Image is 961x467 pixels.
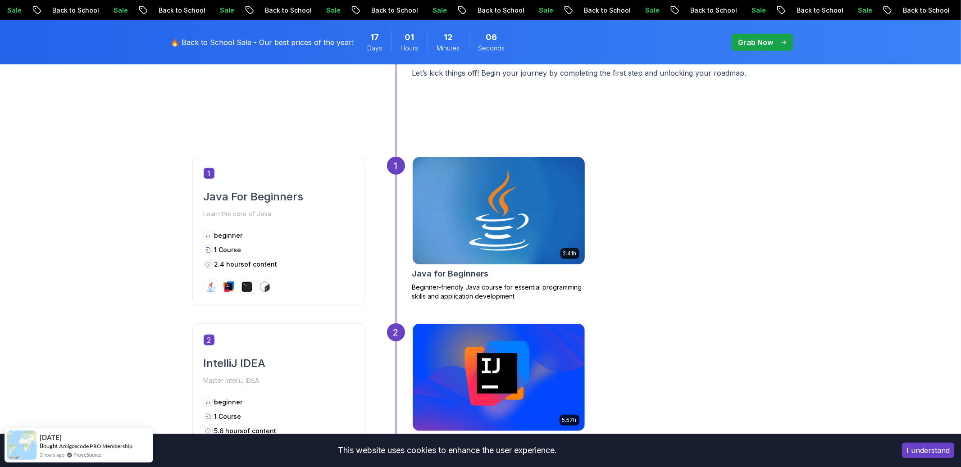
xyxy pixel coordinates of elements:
[412,68,769,78] p: Let’s kick things off! Begin your journey by completing the first step and unlocking your roadmap.
[478,44,505,53] span: Seconds
[214,398,243,407] p: beginner
[412,283,585,301] p: Beginner-friendly Java course for essential programming skills and application development
[59,443,132,449] a: Amigoscode PRO Membership
[670,6,732,15] p: Back to School
[214,231,243,240] p: beginner
[458,6,519,15] p: Back to School
[204,208,354,220] p: Learn the core of Java
[387,323,405,341] div: 2
[214,260,278,269] p: 2.4 hours of content
[32,6,94,15] p: Back to School
[413,324,585,431] img: IntelliJ IDEA Developer Guide card
[205,281,216,292] img: java logo
[412,157,585,301] a: Java for Beginners card2.41hJava for BeginnersBeginner-friendly Java course for essential program...
[486,31,497,44] span: 6 Seconds
[204,168,214,179] span: 1
[413,6,442,15] p: Sale
[7,431,36,460] img: provesource social proof notification image
[563,250,577,257] p: 2.41h
[204,374,354,387] p: Master IntelliJ IDEA
[214,426,277,435] p: 5.6 hours of content
[405,31,414,44] span: 1 Hours
[625,6,654,15] p: Sale
[519,6,548,15] p: Sale
[171,37,354,48] p: 🔥 Back to School Sale - Our best prices of the year!
[387,157,405,175] div: 1
[564,6,625,15] p: Back to School
[444,31,453,44] span: 12 Minutes
[241,281,252,292] img: terminal logo
[732,6,761,15] p: Sale
[204,356,354,371] h2: IntelliJ IDEA
[204,190,354,204] h2: Java For Beginners
[351,6,413,15] p: Back to School
[777,6,838,15] p: Back to School
[94,6,123,15] p: Sale
[368,44,383,53] span: Days
[412,268,489,280] h2: Java for Beginners
[223,281,234,292] img: intellij logo
[437,44,460,53] span: Minutes
[260,281,270,292] img: bash logo
[214,413,241,420] span: 1 Course
[214,246,241,254] span: 1 Course
[7,440,888,460] div: This website uses cookies to enhance the user experience.
[902,443,954,458] button: Accept cookies
[40,434,62,441] span: [DATE]
[562,417,577,424] p: 5.57h
[838,6,867,15] p: Sale
[40,451,64,458] span: 2 hours ago
[204,335,214,345] span: 2
[73,451,101,458] a: ProveSource
[408,154,589,267] img: Java for Beginners card
[306,6,335,15] p: Sale
[401,44,419,53] span: Hours
[883,6,944,15] p: Back to School
[245,6,306,15] p: Back to School
[738,37,774,48] p: Grab Now
[40,442,58,449] span: Bought
[139,6,200,15] p: Back to School
[200,6,229,15] p: Sale
[371,31,379,44] span: 17 Days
